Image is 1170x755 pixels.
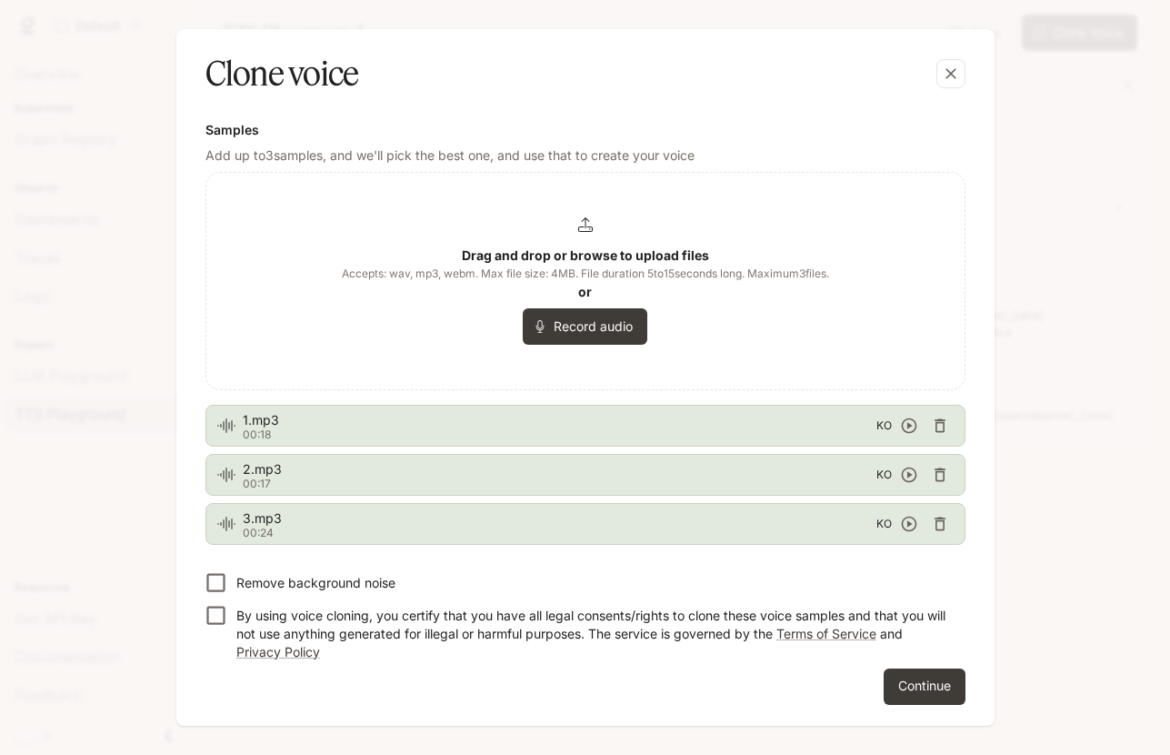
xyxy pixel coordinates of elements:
a: Terms of Service [776,626,876,641]
span: KO [876,466,892,484]
p: By using voice cloning, you certify that you have all legal consents/rights to clone these voice ... [236,607,951,661]
span: Accepts: wav, mp3, webm. Max file size: 4MB. File duration 5 to 15 seconds long. Maximum 3 files. [342,265,829,283]
h6: Samples [205,121,965,139]
p: 00:17 [243,478,876,489]
button: Continue [884,669,965,705]
button: Record audio [523,308,647,345]
span: 1.mp3 [243,411,876,429]
b: Drag and drop or browse to upload files [462,247,709,263]
p: 00:18 [243,429,876,440]
span: 3.mp3 [243,509,876,528]
span: 2.mp3 [243,460,876,478]
a: Privacy Policy [236,644,320,659]
p: Remove background noise [236,574,395,592]
span: KO [876,417,892,435]
h5: Clone voice [205,51,359,96]
span: KO [876,515,892,533]
b: or [578,284,592,299]
p: 00:24 [243,528,876,539]
p: Add up to 3 samples, and we'll pick the best one, and use that to create your voice [205,146,965,165]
